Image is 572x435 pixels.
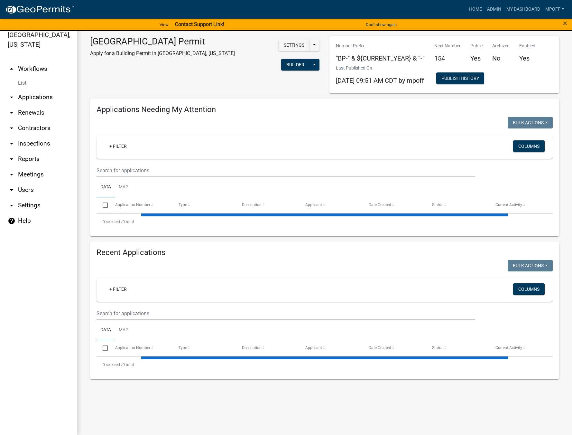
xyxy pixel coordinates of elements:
a: Data [97,177,115,198]
button: Columns [513,140,545,152]
datatable-header-cell: Status [426,197,489,213]
h4: Recent Applications [97,248,553,257]
div: 0 total [97,214,553,230]
i: arrow_drop_down [8,186,15,194]
datatable-header-cell: Select [97,197,109,213]
button: Don't show again [363,19,399,30]
datatable-header-cell: Description [236,197,299,213]
span: Status [432,203,443,207]
button: Close [563,19,567,27]
datatable-header-cell: Application Number [109,340,172,356]
div: 0 total [97,357,553,373]
h3: [GEOGRAPHIC_DATA] Permit [90,36,235,47]
span: Description [242,345,262,350]
datatable-header-cell: Date Created [363,340,426,356]
datatable-header-cell: Current Activity [489,340,553,356]
a: Map [115,320,132,341]
p: Apply for a Building Permit in [GEOGRAPHIC_DATA], [US_STATE] [90,50,235,57]
p: Archived [492,43,510,49]
span: Current Activity [495,345,522,350]
h5: 154 [434,54,461,62]
a: + Filter [104,283,132,295]
span: Application Number [115,203,150,207]
a: Admin [484,3,504,15]
span: Applicant [305,345,322,350]
datatable-header-cell: Status [426,340,489,356]
a: View [157,19,171,30]
button: Bulk Actions [508,260,553,271]
button: Builder [281,59,309,71]
i: arrow_drop_down [8,93,15,101]
datatable-header-cell: Type [172,340,235,356]
p: Next Number [434,43,461,49]
a: Map [115,177,132,198]
span: Description [242,203,262,207]
button: Bulk Actions [508,117,553,128]
datatable-header-cell: Application Number [109,197,172,213]
span: × [563,19,567,28]
h5: No [492,54,510,62]
span: 0 selected / [103,363,123,367]
span: Current Activity [495,203,522,207]
datatable-header-cell: Select [97,340,109,356]
i: arrow_drop_down [8,109,15,117]
a: Data [97,320,115,341]
span: Applicant [305,203,322,207]
p: Enabled [519,43,535,49]
i: arrow_drop_up [8,65,15,73]
h5: Yes [470,54,483,62]
span: Date Created [369,345,391,350]
span: Date Created [369,203,391,207]
a: + Filter [104,140,132,152]
a: My Dashboard [504,3,543,15]
h4: Applications Needing My Attention [97,105,553,114]
span: Application Number [115,345,150,350]
p: Last Published On [336,65,424,71]
h5: Yes [519,54,535,62]
p: Public [470,43,483,49]
button: Publish History [436,72,484,84]
i: arrow_drop_down [8,140,15,147]
datatable-header-cell: Description [236,340,299,356]
datatable-header-cell: Type [172,197,235,213]
i: arrow_drop_down [8,171,15,178]
wm-modal-confirm: Workflow Publish History [436,76,484,81]
i: arrow_drop_down [8,124,15,132]
datatable-header-cell: Current Activity [489,197,553,213]
datatable-header-cell: Date Created [363,197,426,213]
a: mpoff [543,3,567,15]
p: Number Prefix [336,43,425,49]
i: arrow_drop_down [8,202,15,209]
span: Type [179,345,187,350]
button: Columns [513,283,545,295]
span: Type [179,203,187,207]
a: Home [466,3,484,15]
span: Status [432,345,443,350]
i: arrow_drop_down [8,155,15,163]
input: Search for applications [97,164,475,177]
datatable-header-cell: Applicant [299,340,363,356]
button: Settings [279,39,309,51]
span: [DATE] 09:51 AM CDT by mpoff [336,77,424,84]
strong: Contact Support Link! [175,21,224,27]
i: help [8,217,15,225]
h5: "BP-" & ${CURRENT_YEAR} & “-” [336,54,425,62]
datatable-header-cell: Applicant [299,197,363,213]
input: Search for applications [97,307,475,320]
span: 0 selected / [103,220,123,224]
